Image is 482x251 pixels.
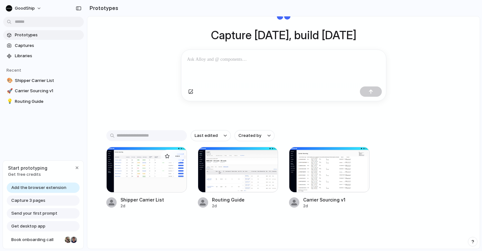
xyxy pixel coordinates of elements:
[212,203,245,209] div: 2d
[11,223,45,229] span: Get desktop app
[87,4,118,12] h2: Prototypes
[6,77,12,84] button: 🎨
[3,30,84,40] a: Prototypes
[11,210,57,217] span: Send your first prompt
[120,203,164,209] div: 2d
[7,221,80,231] a: Get desktop app
[15,88,81,94] span: Carrier Sourcing v1
[11,197,45,204] span: Capture 3 pages
[7,183,80,193] a: Add the browser extension
[6,98,12,105] button: 💡
[3,86,84,96] a: 🚀Carrier Sourcing v1
[195,132,218,139] span: Last edited
[212,196,245,203] div: Routing Guide
[15,42,81,49] span: Captures
[120,196,164,203] div: Shipper Carrier List
[191,130,231,141] button: Last edited
[3,97,84,106] a: 💡Routing Guide
[6,67,21,73] span: Recent
[3,3,45,13] button: GoodShip
[15,32,81,38] span: Prototypes
[303,196,345,203] div: Carrier Sourcing v1
[7,87,11,95] div: 🚀
[15,5,35,12] span: GoodShip
[64,236,72,244] div: Nicole Kubica
[15,53,81,59] span: Libraries
[8,165,47,171] span: Start prototyping
[8,171,47,178] span: Get free credits
[106,147,187,209] a: Shipper Carrier ListShipper Carrier List2d
[7,235,80,245] a: Book onboarding call
[11,237,62,243] span: Book onboarding call
[198,147,278,209] a: Routing GuideRouting Guide2d
[235,130,275,141] button: Created by
[15,77,81,84] span: Shipper Carrier List
[6,88,12,94] button: 🚀
[3,76,84,85] a: 🎨Shipper Carrier List
[303,203,345,209] div: 2d
[289,147,370,209] a: Carrier Sourcing v1Carrier Sourcing v12d
[238,132,261,139] span: Created by
[7,77,11,84] div: 🎨
[3,41,84,50] a: Captures
[7,98,11,105] div: 💡
[3,51,84,61] a: Libraries
[11,184,66,191] span: Add the browser extension
[70,236,78,244] div: Christian Iacullo
[15,98,81,105] span: Routing Guide
[211,27,356,44] h1: Capture [DATE], build [DATE]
